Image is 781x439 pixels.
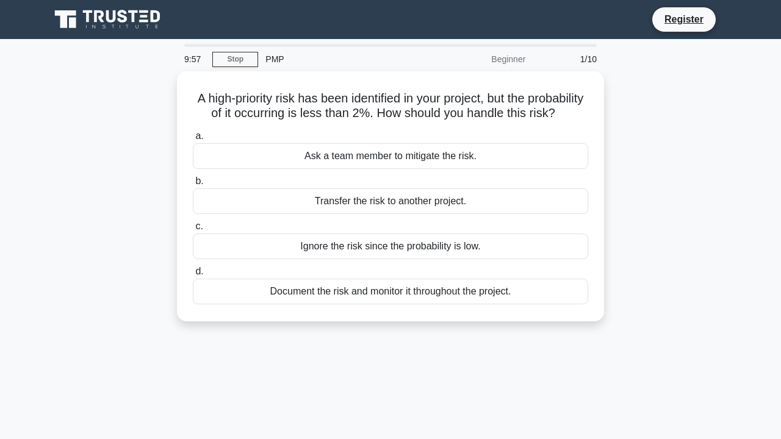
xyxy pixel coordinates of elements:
div: Transfer the risk to another project. [193,188,588,214]
div: Beginner [426,47,533,71]
span: b. [195,176,203,186]
div: Ask a team member to mitigate the risk. [193,143,588,169]
span: c. [195,221,203,231]
span: d. [195,266,203,276]
div: Document the risk and monitor it throughout the project. [193,279,588,304]
a: Stop [212,52,258,67]
div: PMP [258,47,426,71]
h5: A high-priority risk has been identified in your project, but the probability of it occurring is ... [192,91,589,121]
div: 9:57 [177,47,212,71]
span: a. [195,130,203,141]
div: 1/10 [533,47,604,71]
div: Ignore the risk since the probability is low. [193,234,588,259]
a: Register [657,12,711,27]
